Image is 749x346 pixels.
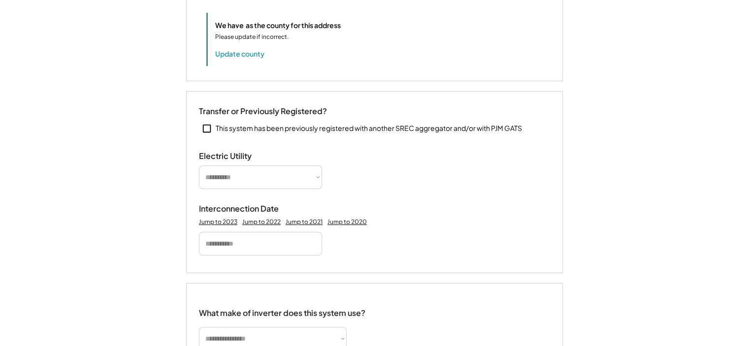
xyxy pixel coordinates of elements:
div: Jump to 2022 [242,218,281,226]
div: Jump to 2023 [199,218,237,226]
div: This system has been previously registered with another SREC aggregator and/or with PJM GATS [216,124,522,133]
button: Update county [215,49,264,59]
div: Jump to 2021 [286,218,323,226]
div: Interconnection Date [199,204,297,214]
div: Transfer or Previously Registered? [199,106,327,117]
div: Jump to 2020 [327,218,367,226]
div: What make of inverter does this system use? [199,298,365,320]
div: Please update if incorrect. [215,32,289,41]
div: We have as the county for this address [215,20,341,31]
div: Electric Utility [199,151,297,161]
